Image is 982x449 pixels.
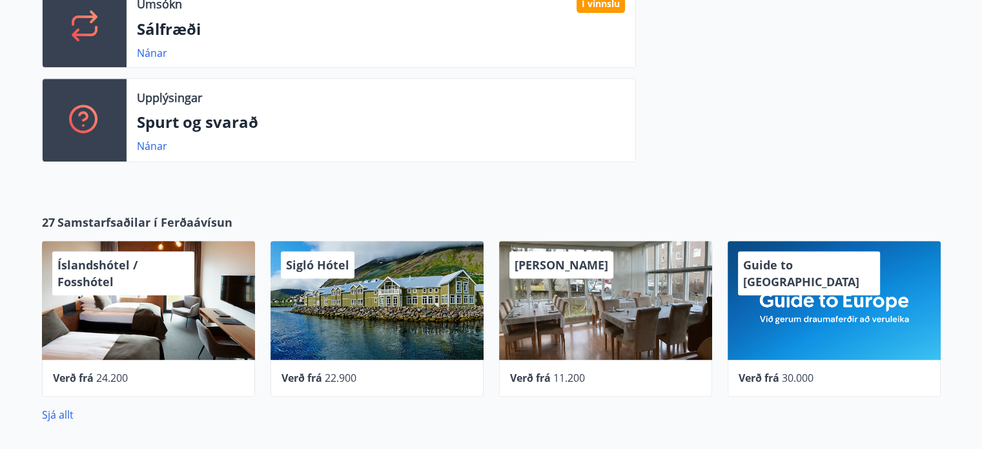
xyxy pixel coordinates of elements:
p: Sálfræði [137,18,625,40]
span: Verð frá [739,371,779,385]
span: Sigló Hótel [286,257,349,273]
a: Sjá allt [42,408,74,422]
p: Spurt og svarað [137,111,625,133]
span: Verð frá [281,371,322,385]
span: 30.000 [782,371,813,385]
span: [PERSON_NAME] [515,257,608,273]
span: Íslandshótel / Fosshótel [57,257,138,289]
span: Verð frá [510,371,551,385]
span: Samstarfsaðilar í Ferðaávísun [57,214,232,231]
span: Guide to [GEOGRAPHIC_DATA] [743,257,859,289]
span: 11.200 [553,371,585,385]
a: Nánar [137,46,167,60]
span: 22.900 [325,371,356,385]
p: Upplýsingar [137,89,202,106]
span: 24.200 [96,371,128,385]
span: 27 [42,214,55,231]
span: Verð frá [53,371,94,385]
a: Nánar [137,139,167,153]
